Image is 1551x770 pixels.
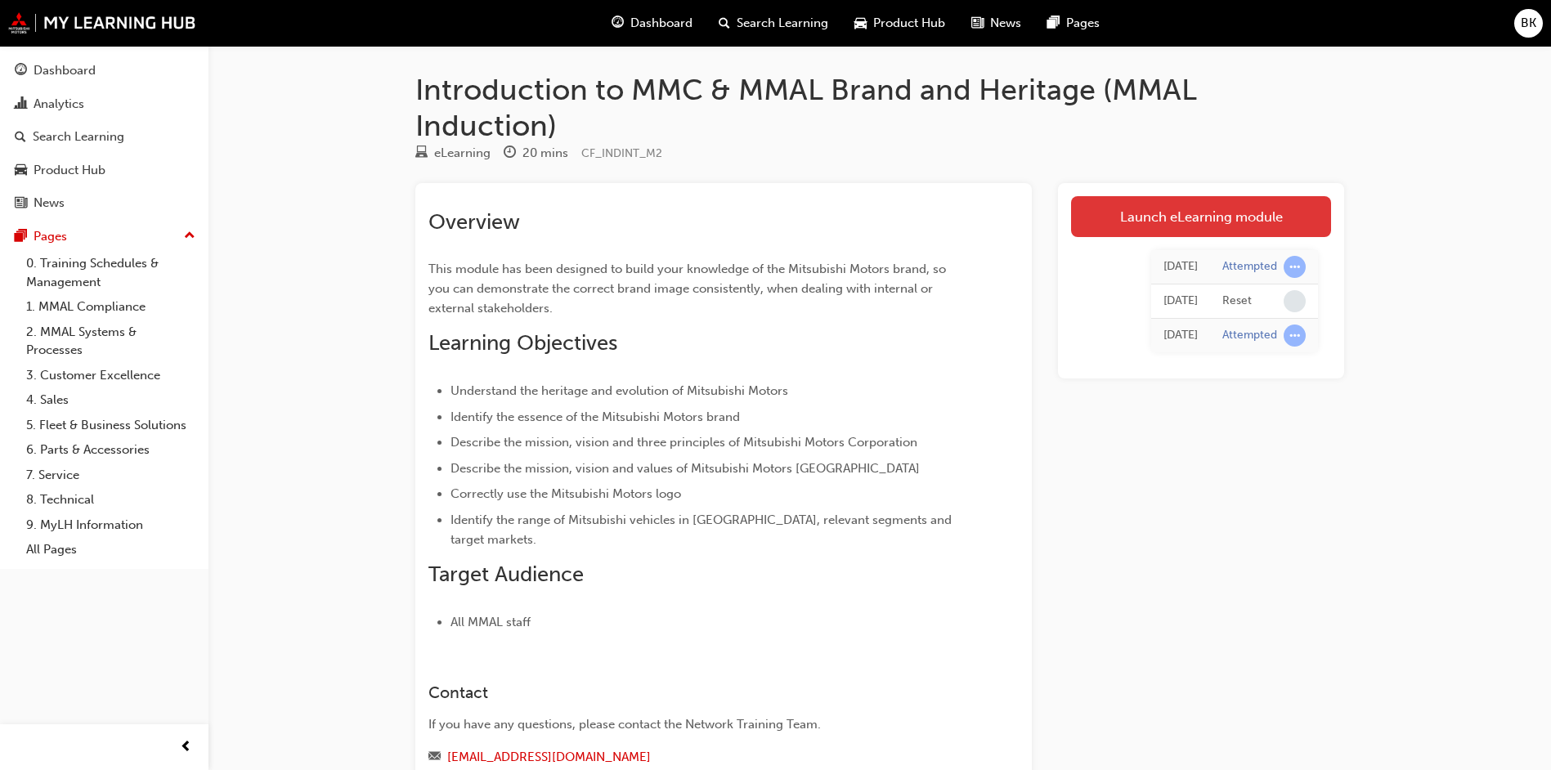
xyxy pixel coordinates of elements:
span: news-icon [15,196,27,211]
div: 20 mins [522,144,568,163]
div: Attempted [1222,328,1277,343]
span: guage-icon [15,64,27,78]
span: pages-icon [15,230,27,244]
span: Describe the mission, vision and three principles of Mitsubishi Motors Corporation [451,435,917,450]
a: 3. Customer Excellence [20,363,202,388]
button: Pages [7,222,202,252]
span: Dashboard [630,14,693,33]
a: 8. Technical [20,487,202,513]
img: mmal [8,12,196,34]
span: search-icon [15,130,26,145]
button: BK [1514,9,1543,38]
span: clock-icon [504,146,516,161]
span: Learning Objectives [428,330,617,356]
div: If you have any questions, please contact the Network Training Team. [428,715,960,734]
a: 9. MyLH Information [20,513,202,538]
a: pages-iconPages [1034,7,1113,40]
span: learningResourceType_ELEARNING-icon [415,146,428,161]
a: News [7,188,202,218]
span: Identify the range of Mitsubishi vehicles in [GEOGRAPHIC_DATA], relevant segments and target mark... [451,513,955,547]
a: Analytics [7,89,202,119]
span: car-icon [854,13,867,34]
span: Product Hub [873,14,945,33]
span: news-icon [971,13,984,34]
span: All MMAL staff [451,615,531,629]
div: Mon Aug 04 2025 15:39:37 GMT+0930 (Australian Central Standard Time) [1163,257,1198,276]
span: Learning resource code [581,146,662,160]
span: search-icon [719,13,730,34]
a: Search Learning [7,122,202,152]
a: 7. Service [20,463,202,488]
span: learningRecordVerb_ATTEMPT-icon [1284,256,1306,278]
span: learningRecordVerb_ATTEMPT-icon [1284,325,1306,347]
span: car-icon [15,163,27,178]
a: 1. MMAL Compliance [20,294,202,320]
div: Reset [1222,293,1252,309]
span: Overview [428,209,520,235]
a: 2. MMAL Systems & Processes [20,320,202,363]
div: Attempted [1222,259,1277,275]
span: learningRecordVerb_NONE-icon [1284,290,1306,312]
div: Dashboard [34,61,96,80]
a: 4. Sales [20,387,202,413]
span: Describe the mission, vision and values of Mitsubishi Motors [GEOGRAPHIC_DATA] [451,461,920,476]
a: 5. Fleet & Business Solutions [20,413,202,438]
h1: Introduction to MMC & MMAL Brand and Heritage (MMAL Induction) [415,72,1344,143]
a: [EMAIL_ADDRESS][DOMAIN_NAME] [447,750,651,764]
span: Identify the essence of the Mitsubishi Motors brand [451,410,740,424]
span: pages-icon [1047,13,1060,34]
span: guage-icon [612,13,624,34]
a: news-iconNews [958,7,1034,40]
span: News [990,14,1021,33]
div: News [34,194,65,213]
div: Mon Aug 04 2025 14:44:04 GMT+0930 (Australian Central Standard Time) [1163,326,1198,345]
span: BK [1521,14,1536,33]
span: This module has been designed to build your knowledge of the Mitsubishi Motors brand, so you can ... [428,262,949,316]
span: Understand the heritage and evolution of Mitsubishi Motors [451,383,788,398]
a: car-iconProduct Hub [841,7,958,40]
a: Product Hub [7,155,202,186]
div: Mon Aug 04 2025 15:39:36 GMT+0930 (Australian Central Standard Time) [1163,292,1198,311]
div: eLearning [434,144,491,163]
span: Pages [1066,14,1100,33]
span: Search Learning [737,14,828,33]
a: Launch eLearning module [1071,196,1331,237]
span: prev-icon [180,737,192,758]
div: Search Learning [33,128,124,146]
div: Email [428,747,960,768]
span: Target Audience [428,562,584,587]
a: All Pages [20,537,202,562]
div: Analytics [34,95,84,114]
span: chart-icon [15,97,27,112]
a: 6. Parts & Accessories [20,437,202,463]
div: Type [415,143,491,163]
span: up-icon [184,226,195,247]
div: Product Hub [34,161,105,180]
span: Correctly use the Mitsubishi Motors logo [451,486,681,501]
div: Pages [34,227,67,246]
a: guage-iconDashboard [598,7,706,40]
a: Dashboard [7,56,202,86]
span: email-icon [428,750,441,765]
button: DashboardAnalyticsSearch LearningProduct HubNews [7,52,202,222]
a: 0. Training Schedules & Management [20,251,202,294]
div: Duration [504,143,568,163]
a: search-iconSearch Learning [706,7,841,40]
h3: Contact [428,683,960,702]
